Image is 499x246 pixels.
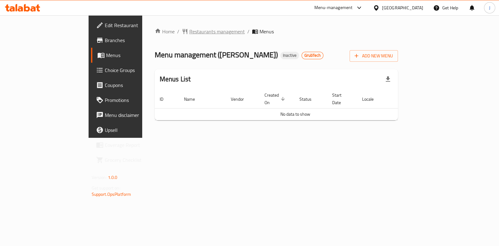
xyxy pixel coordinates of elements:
[91,78,172,93] a: Coupons
[106,51,167,59] span: Menus
[108,173,118,181] span: 1.0.0
[105,111,167,119] span: Menu disclaimer
[160,95,172,103] span: ID
[92,190,131,198] a: Support.OpsPlatform
[247,28,249,35] li: /
[105,96,167,104] span: Promotions
[105,156,167,164] span: Grocery Checklist
[92,184,120,192] span: Get support on:
[280,52,299,59] div: Inactive
[177,28,179,35] li: /
[91,18,172,33] a: Edit Restaurant
[231,95,252,103] span: Vendor
[160,75,191,84] h2: Menus List
[389,89,436,109] th: Actions
[314,4,353,12] div: Menu-management
[91,48,172,63] a: Menus
[332,91,350,106] span: Start Date
[155,89,436,120] table: enhanced table
[155,48,278,62] span: Menu management ( [PERSON_NAME] )
[189,28,245,35] span: Restaurants management
[91,108,172,123] a: Menu disclaimer
[182,28,245,35] a: Restaurants management
[105,141,167,149] span: Coverage Report
[155,28,398,35] nav: breadcrumb
[91,137,172,152] a: Coverage Report
[105,81,167,89] span: Coupons
[302,53,323,58] span: GrubTech
[280,53,299,58] span: Inactive
[91,123,172,137] a: Upsell
[299,95,320,103] span: Status
[355,52,393,60] span: Add New Menu
[380,72,395,87] div: Export file
[264,91,287,106] span: Created On
[280,110,310,118] span: No data to show
[105,126,167,134] span: Upsell
[105,22,167,29] span: Edit Restaurant
[184,95,203,103] span: Name
[91,93,172,108] a: Promotions
[105,36,167,44] span: Branches
[259,28,274,35] span: Menus
[489,4,490,11] span: J
[105,66,167,74] span: Choice Groups
[382,4,423,11] div: [GEOGRAPHIC_DATA]
[91,33,172,48] a: Branches
[362,95,382,103] span: Locale
[350,50,398,62] button: Add New Menu
[91,63,172,78] a: Choice Groups
[91,152,172,167] a: Grocery Checklist
[92,173,107,181] span: Version:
